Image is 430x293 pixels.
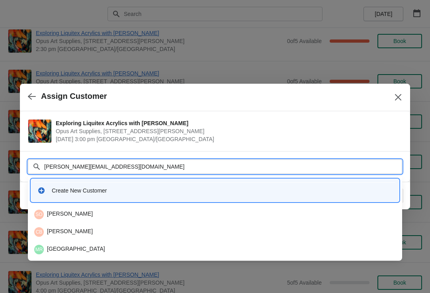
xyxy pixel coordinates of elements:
[34,245,44,254] span: Maple Ridge Secondary
[34,210,44,219] span: Sandra Oldfield
[35,212,42,217] text: SO
[56,127,398,135] span: Opus Art Supplies, [STREET_ADDRESS][PERSON_NAME]
[44,159,402,174] input: Search customer name or email
[28,222,402,240] li: Cassandra Buunk
[56,135,398,143] span: [DATE] 3:00 pm [GEOGRAPHIC_DATA]/[GEOGRAPHIC_DATA]
[28,240,402,258] li: Maple Ridge Secondary
[34,245,396,254] div: [GEOGRAPHIC_DATA]
[35,247,43,252] text: MR
[28,120,51,143] img: Exploring Liquitex Acrylics with Megan Jentsch | Opus Art Supplies, #105 - 20121 Willowbrook Driv...
[391,90,405,104] button: Close
[28,206,402,222] li: Sandra Oldfield
[56,119,398,127] span: Exploring Liquitex Acrylics with [PERSON_NAME]
[52,187,393,195] div: Create New Customer
[34,227,44,237] span: Cassandra Buunk
[34,210,396,219] div: [PERSON_NAME]
[36,229,43,235] text: CB
[34,227,396,237] div: [PERSON_NAME]
[41,92,107,101] h2: Assign Customer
